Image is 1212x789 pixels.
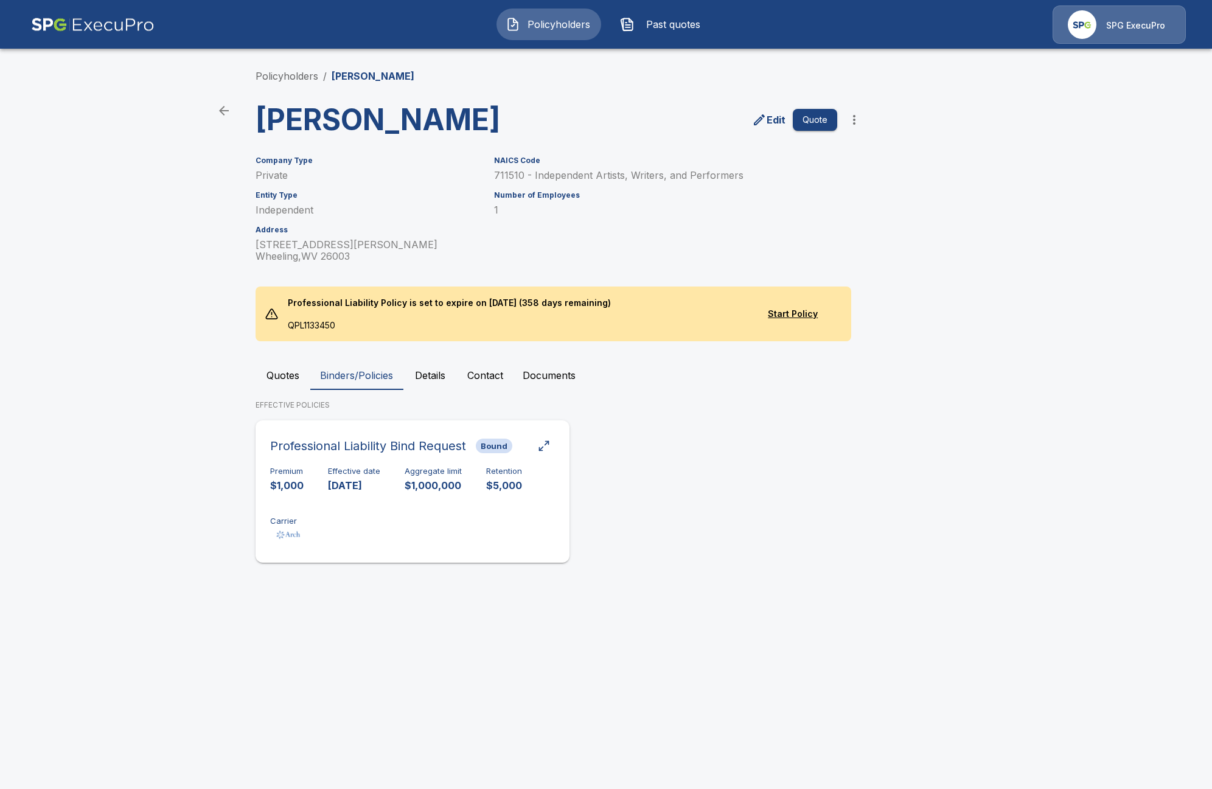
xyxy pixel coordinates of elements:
[328,467,380,476] h6: Effective date
[750,110,788,130] a: edit
[458,361,513,390] button: Contact
[486,479,522,493] p: $5,000
[494,156,837,165] h6: NAICS Code
[486,467,522,476] h6: Retention
[793,109,837,131] button: Quote
[1068,10,1096,39] img: Agency Icon
[270,479,304,493] p: $1,000
[403,361,458,390] button: Details
[405,467,462,476] h6: Aggregate limit
[278,319,621,341] p: QPL1133450
[494,191,837,200] h6: Number of Employees
[310,361,403,390] button: Binders/Policies
[256,70,318,82] a: Policyholders
[256,239,479,262] p: [STREET_ADDRESS][PERSON_NAME] Wheeling , WV 26003
[270,436,466,456] h6: Professional Liability Bind Request
[496,9,601,40] button: Policyholders IconPolicyholders
[744,303,841,325] button: Start Policy
[620,17,635,32] img: Past quotes Icon
[278,287,621,319] p: Professional Liability Policy is set to expire on [DATE] (358 days remaining)
[506,17,520,32] img: Policyholders Icon
[256,170,479,181] p: Private
[611,9,716,40] button: Past quotes IconPast quotes
[256,204,479,216] p: Independent
[256,400,956,411] p: EFFECTIVE POLICIES
[525,17,592,32] span: Policyholders
[494,204,837,216] p: 1
[323,69,327,83] li: /
[1053,5,1186,44] a: Agency IconSPG ExecuPro
[270,467,304,476] h6: Premium
[256,103,556,137] h3: [PERSON_NAME]
[31,5,155,44] img: AA Logo
[767,113,785,127] p: Edit
[1106,19,1165,32] p: SPG ExecuPro
[256,69,414,83] nav: breadcrumb
[256,361,956,390] div: policyholder tabs
[476,441,512,451] span: Bound
[270,529,307,541] img: Carrier
[256,191,479,200] h6: Entity Type
[513,361,585,390] button: Documents
[405,479,462,493] p: $1,000,000
[842,108,866,132] button: more
[494,170,837,181] p: 711510 - Independent Artists, Writers, and Performers
[328,479,380,493] p: [DATE]
[639,17,706,32] span: Past quotes
[270,516,307,526] h6: Carrier
[256,361,310,390] button: Quotes
[256,226,479,234] h6: Address
[332,69,414,83] p: [PERSON_NAME]
[212,99,236,123] a: back
[256,156,479,165] h6: Company Type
